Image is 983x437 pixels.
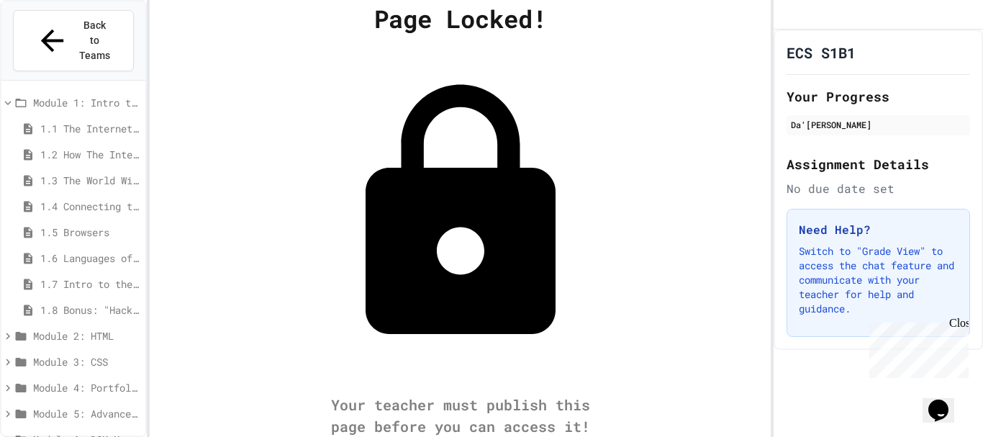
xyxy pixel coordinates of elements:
div: Chat with us now!Close [6,6,99,91]
span: 1.2 How The Internet Works [40,147,140,162]
span: 1.6 Languages of the Web [40,251,140,266]
span: Module 2: HTML [33,328,140,343]
iframe: chat widget [864,317,969,378]
span: 1.5 Browsers [40,225,140,240]
h1: ECS S1B1 [787,42,856,63]
span: 1.7 Intro to the Web Review [40,276,140,292]
p: Switch to "Grade View" to access the chat feature and communicate with your teacher for help and ... [799,244,958,316]
span: Module 5: Advanced HTML/CSS [33,406,140,421]
div: Your teacher must publish this page before you can access it! [317,394,604,437]
span: 1.4 Connecting to a Website [40,199,140,214]
div: No due date set [787,180,970,197]
span: Back to Teams [78,18,112,63]
h2: Assignment Details [787,154,970,174]
span: Module 4: Portfolio [33,380,140,395]
iframe: chat widget [923,379,969,423]
div: Da'[PERSON_NAME] [791,118,966,131]
span: 1.8 Bonus: "Hacking" The Web [40,302,140,317]
span: Module 1: Intro to the Web [33,95,140,110]
button: Back to Teams [13,10,134,71]
h2: Your Progress [787,86,970,107]
h3: Need Help? [799,221,958,238]
span: 1.3 The World Wide Web [40,173,140,188]
span: Module 3: CSS [33,354,140,369]
span: 1.1 The Internet and its Impact on Society [40,121,140,136]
